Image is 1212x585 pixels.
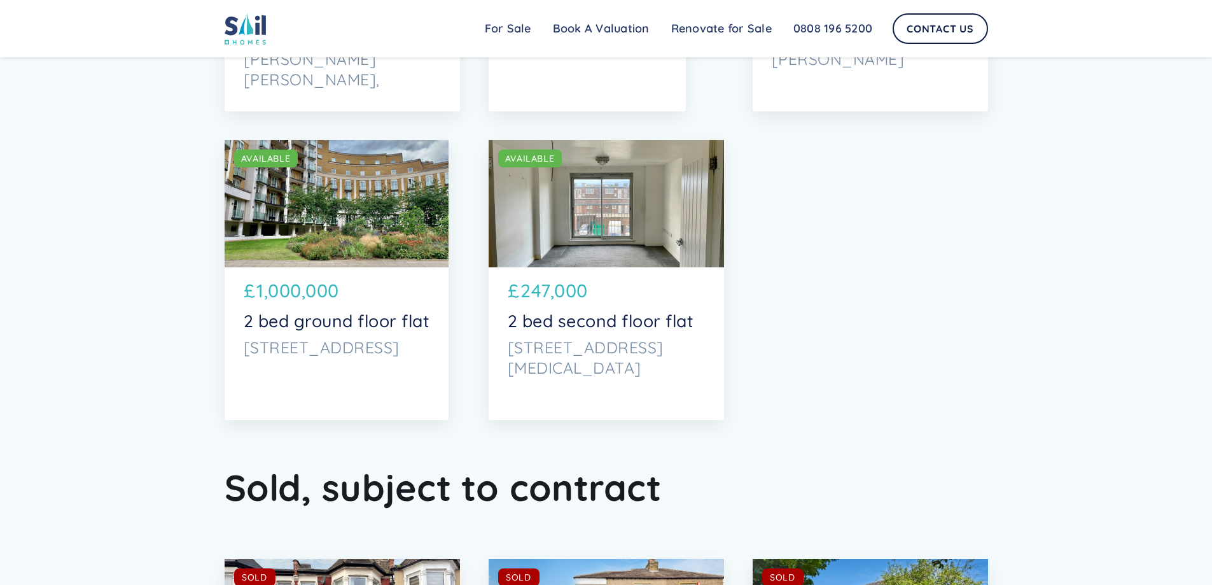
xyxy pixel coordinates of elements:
a: Book A Valuation [542,16,660,41]
a: AVAILABLE£247,0002 bed second floor flat[STREET_ADDRESS][MEDICAL_DATA] [489,140,724,420]
p: £ [244,277,256,304]
a: 0808 196 5200 [783,16,883,41]
p: 1,000,000 [256,277,339,304]
div: SOLD [242,571,267,584]
div: SOLD [506,571,531,584]
p: £ [508,277,520,304]
img: sail home logo colored [225,13,267,45]
p: [STREET_ADDRESS] [244,337,430,358]
p: 2 bed second floor flat [508,311,705,331]
a: Contact Us [893,13,988,44]
div: AVAILABLE [241,152,291,165]
p: [STREET_ADDRESS][PERSON_NAME][PERSON_NAME], [244,29,441,90]
a: Renovate for Sale [660,16,783,41]
a: AVAILABLE£1,000,0002 bed ground floor flat[STREET_ADDRESS] [225,140,449,420]
h2: Sold, subject to contract [225,465,988,510]
div: SOLD [770,571,795,584]
p: [STREET_ADDRESS][MEDICAL_DATA] [508,337,705,378]
div: AVAILABLE [505,152,555,165]
a: For Sale [474,16,542,41]
p: 2 bed ground floor flat [244,311,430,331]
p: 247,000 [520,277,588,304]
